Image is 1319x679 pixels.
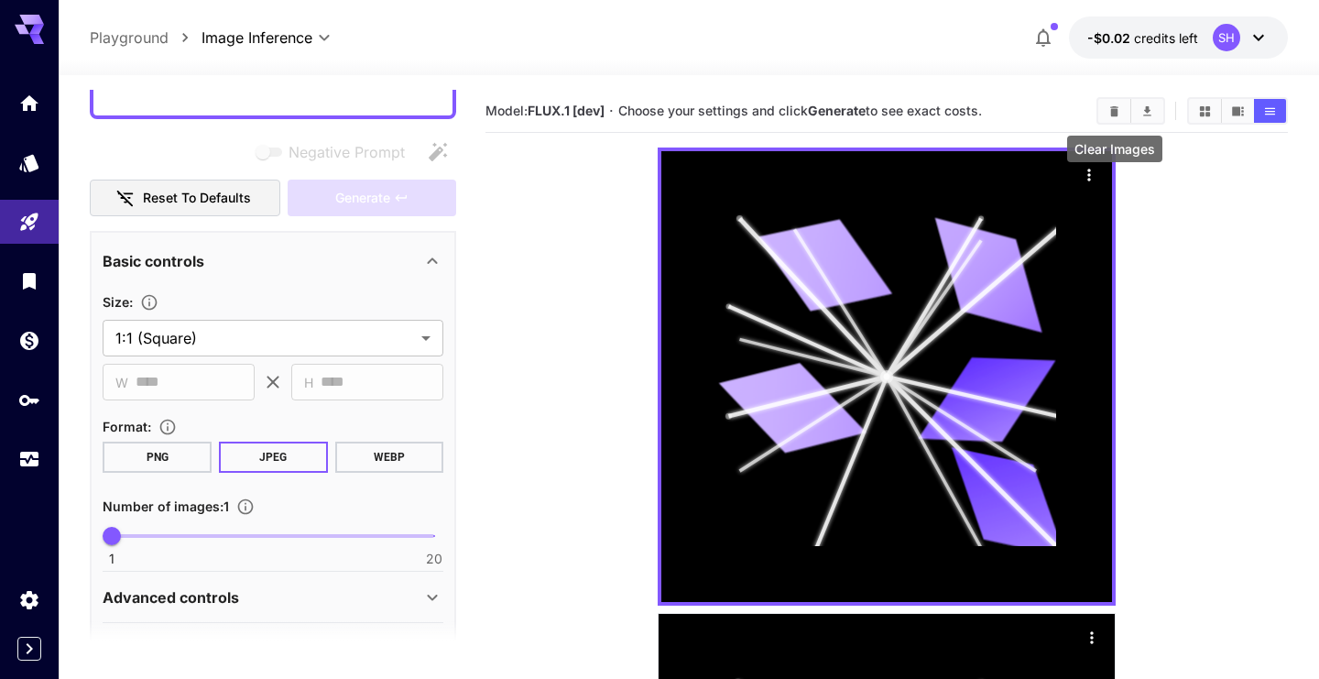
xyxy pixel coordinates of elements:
div: Usage [18,448,40,471]
nav: breadcrumb [90,27,202,49]
span: H [304,372,313,393]
div: Library [18,269,40,292]
button: Download All [1131,99,1163,123]
button: PNG [103,442,212,473]
b: Generate [808,103,866,118]
span: Size : [103,294,133,310]
button: Expand sidebar [17,637,41,661]
div: SH [1213,24,1240,51]
button: -$0.0235SH [1069,16,1288,59]
span: Model: [485,103,605,118]
div: Actions [1075,160,1103,188]
div: Settings [18,588,40,611]
button: Adjust the dimensions of the generated image by specifying its width and height in pixels, or sel... [133,293,166,312]
button: Specify how many images to generate in a single request. Each image generation will be charged se... [229,498,262,516]
div: Clear ImagesDownload All [1096,97,1165,125]
div: Actions [1078,623,1106,651]
b: FLUX.1 [dev] [528,103,605,118]
button: WEBP [335,442,444,473]
button: Show images in video view [1222,99,1254,123]
button: Reset to defaults [90,180,280,217]
span: Choose your settings and click to see exact costs. [618,103,982,118]
span: -$0.02 [1087,30,1134,46]
button: Show images in grid view [1189,99,1221,123]
span: 20 [426,550,442,568]
div: Basic controls [103,239,443,283]
a: Playground [90,27,169,49]
div: Show images in grid viewShow images in video viewShow images in list view [1187,97,1288,125]
div: Wallet [18,329,40,352]
div: -$0.0235 [1087,28,1198,48]
button: Clear Images [1098,99,1130,123]
div: Advanced controls [103,575,443,619]
span: Image Inference [202,27,312,49]
button: Choose the file format for the output image. [151,418,184,436]
span: Negative Prompt [289,141,405,163]
div: Models [18,151,40,174]
div: Clear Images [1067,136,1162,162]
p: Basic controls [103,250,204,272]
p: Advanced controls [103,586,239,608]
span: Number of images : 1 [103,498,229,514]
div: Playground [18,211,40,234]
span: W [115,372,128,393]
p: · [609,100,614,122]
span: Negative prompts are not compatible with the selected model. [252,140,420,163]
button: JPEG [219,442,328,473]
button: Show images in list view [1254,99,1286,123]
span: 1:1 (Square) [115,327,414,349]
div: Home [18,92,40,115]
span: Format : [103,419,151,434]
span: 1 [109,550,114,568]
div: API Keys [18,389,40,411]
span: credits left [1134,30,1198,46]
